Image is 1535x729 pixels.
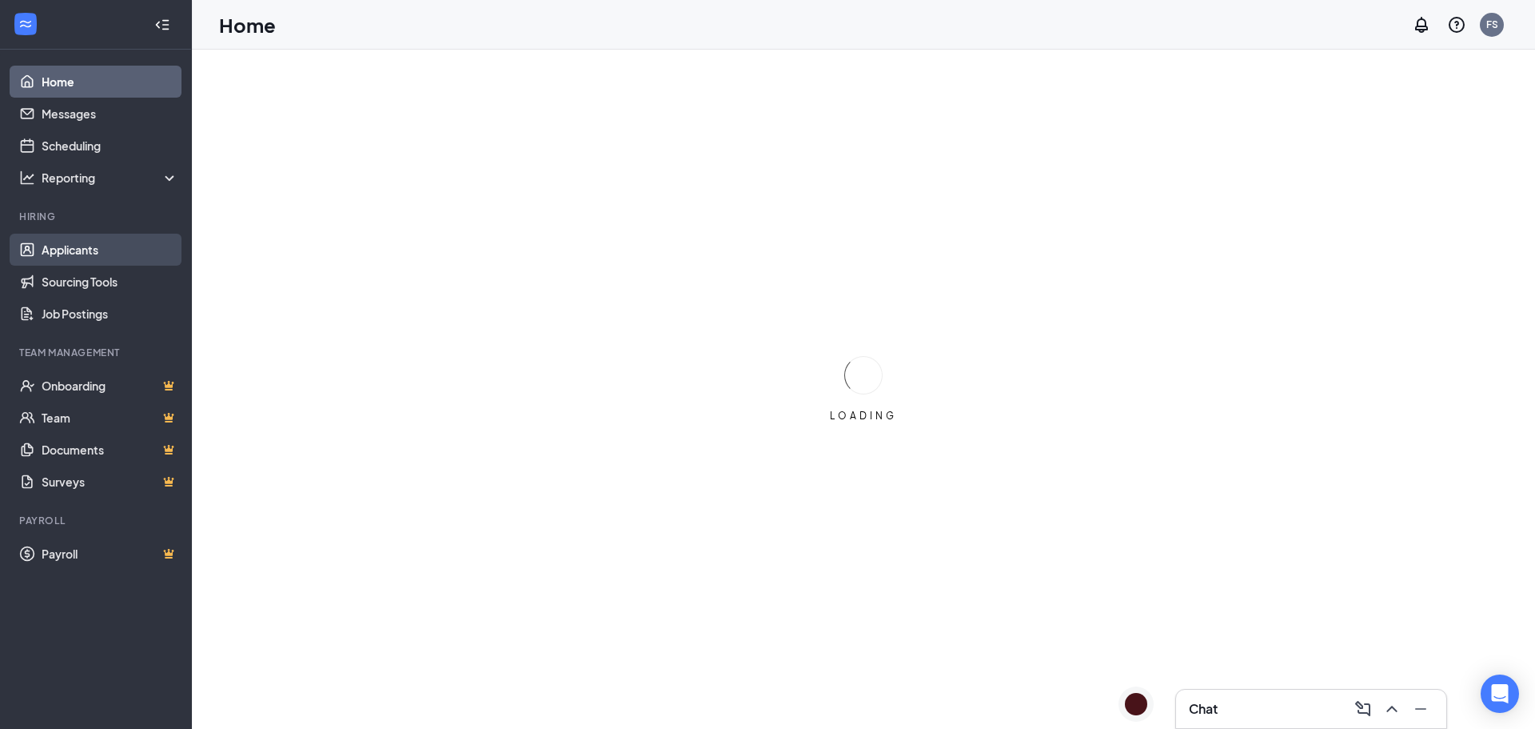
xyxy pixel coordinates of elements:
[154,17,170,33] svg: Collapse
[42,266,178,298] a: Sourcing Tools
[1481,675,1519,713] div: Open Intercom Messenger
[42,298,178,330] a: Job Postings
[1189,700,1218,718] h3: Chat
[1379,696,1405,722] button: ChevronUp
[19,210,175,223] div: Hiring
[1412,15,1431,34] svg: Notifications
[823,409,903,423] div: LOADING
[1354,699,1373,719] svg: ComposeMessage
[1408,696,1433,722] button: Minimize
[42,66,178,98] a: Home
[18,16,34,32] svg: WorkstreamLogo
[42,370,178,402] a: OnboardingCrown
[19,170,35,186] svg: Analysis
[42,466,178,498] a: SurveysCrown
[19,514,175,527] div: Payroll
[1486,18,1498,31] div: FS
[1411,699,1430,719] svg: Minimize
[42,130,178,162] a: Scheduling
[42,234,178,266] a: Applicants
[19,346,175,359] div: Team Management
[42,402,178,434] a: TeamCrown
[1350,696,1376,722] button: ComposeMessage
[1447,15,1466,34] svg: QuestionInfo
[42,170,179,186] div: Reporting
[1382,699,1401,719] svg: ChevronUp
[42,538,178,570] a: PayrollCrown
[42,98,178,130] a: Messages
[219,11,276,38] h1: Home
[42,434,178,466] a: DocumentsCrown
